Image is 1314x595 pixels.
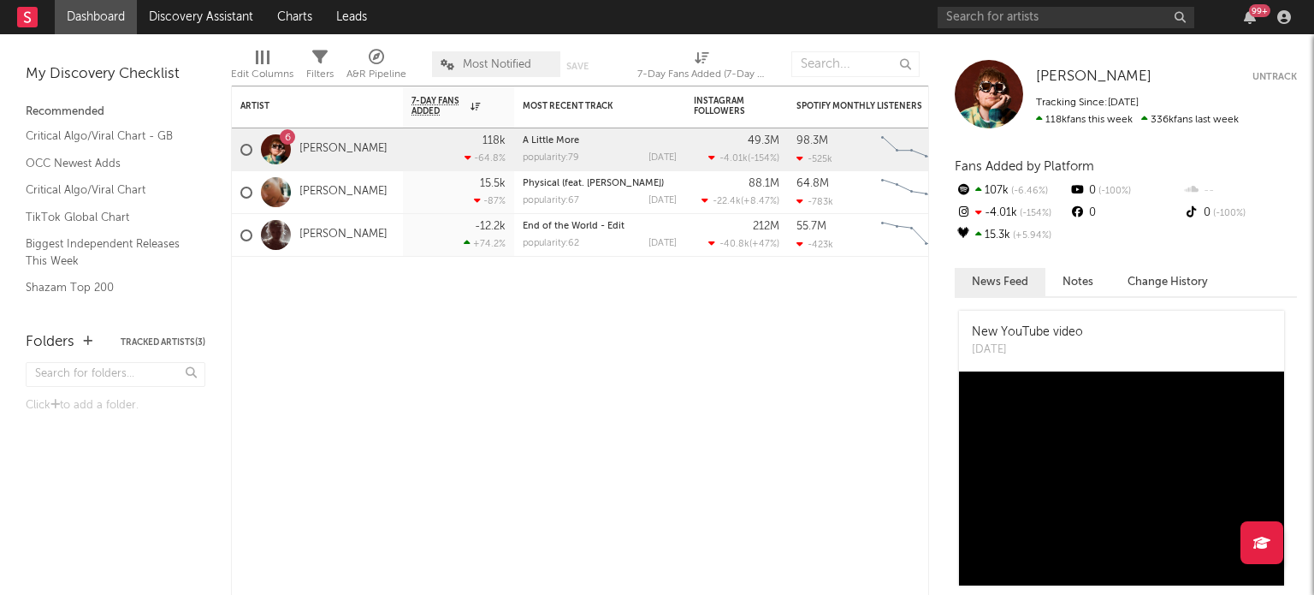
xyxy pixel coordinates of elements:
div: -- [1183,180,1297,202]
button: 99+ [1244,10,1256,24]
div: -87 % [474,195,506,206]
span: 118k fans this week [1036,115,1133,125]
div: popularity: 79 [523,153,579,163]
span: -154 % [750,154,777,164]
span: [PERSON_NAME] [1036,69,1151,84]
a: [PERSON_NAME] [299,228,388,242]
div: 99 + [1249,4,1270,17]
div: Filters [306,43,334,92]
div: -423k [796,239,833,250]
div: End of the World - Edit [523,222,677,231]
div: -525k [796,153,832,164]
a: Physical (feat. [PERSON_NAME]) [523,179,664,188]
span: Tracking Since: [DATE] [1036,98,1139,108]
input: Search for artists [938,7,1194,28]
input: Search for folders... [26,362,205,387]
button: Save [566,62,589,71]
div: 107k [955,180,1068,202]
span: +47 % [752,240,777,249]
svg: Chart title [873,171,950,214]
span: -40.8k [719,240,749,249]
span: -154 % [1017,209,1051,218]
span: -22.4k [713,197,741,206]
div: -783k [796,196,833,207]
span: 7-Day Fans Added [411,96,466,116]
div: 7-Day Fans Added (7-Day Fans Added) [637,43,766,92]
div: 98.3M [796,135,828,146]
span: -6.46 % [1009,187,1048,196]
a: OCC Newest Adds [26,154,188,173]
div: 88.1M [749,178,779,189]
a: Critical Algo/Viral Chart - GB [26,127,188,146]
div: Folders [26,332,74,353]
div: New YouTube video [972,324,1083,342]
div: -4.01k [955,202,1068,224]
a: [PERSON_NAME] [299,142,388,157]
div: [DATE] [648,239,677,248]
div: My Discovery Checklist [26,64,205,85]
div: 212M [753,221,779,232]
button: Untrack [1252,68,1297,86]
a: End of the World - Edit [523,222,624,231]
div: 49.3M [748,135,779,146]
a: Critical Algo/Viral Chart [26,181,188,199]
a: Biggest Independent Releases This Week [26,235,188,270]
div: -64.8 % [465,152,506,164]
span: -100 % [1210,209,1246,218]
span: +5.94 % [1010,231,1051,241]
button: Tracked Artists(3) [121,338,205,347]
div: 118k [482,135,506,146]
div: ( ) [701,195,779,206]
span: +8.47 % [743,197,777,206]
a: TikTok Global Chart [26,208,188,227]
div: Edit Columns [231,43,293,92]
div: ( ) [708,152,779,164]
svg: Chart title [873,214,950,257]
a: Shazam Top 200 [26,278,188,297]
span: -4.01k [719,154,748,164]
div: Artist [240,101,369,111]
button: Notes [1045,268,1110,296]
div: 0 [1068,180,1182,202]
a: [PERSON_NAME] [1036,68,1151,86]
div: Click to add a folder. [26,396,205,416]
div: -12.2k [475,221,506,232]
div: 0 [1183,202,1297,224]
div: Filters [306,64,334,85]
div: A Little More [523,136,677,146]
div: ( ) [708,238,779,249]
button: News Feed [955,268,1045,296]
div: Edit Columns [231,64,293,85]
div: popularity: 62 [523,239,579,248]
a: [PERSON_NAME] [299,185,388,199]
div: [DATE] [972,342,1083,359]
div: Most Recent Track [523,101,651,111]
div: Instagram Followers [694,96,754,116]
div: [DATE] [648,153,677,163]
div: 7-Day Fans Added (7-Day Fans Added) [637,64,766,85]
div: 15.5k [480,178,506,189]
div: A&R Pipeline [346,64,406,85]
span: -100 % [1096,187,1131,196]
span: Fans Added by Platform [955,160,1094,173]
div: [DATE] [648,196,677,205]
div: Spotify Monthly Listeners [796,101,925,111]
div: 0 [1068,202,1182,224]
div: +74.2 % [464,238,506,249]
div: Recommended [26,102,205,122]
div: 55.7M [796,221,826,232]
div: 15.3k [955,224,1068,247]
svg: Chart title [873,128,950,171]
div: 64.8M [796,178,829,189]
input: Search... [791,51,920,77]
span: Most Notified [463,59,531,70]
a: A Little More [523,136,579,146]
button: Change History [1110,268,1225,296]
div: Physical (feat. Troye Sivan) [523,179,677,188]
div: popularity: 67 [523,196,579,205]
span: 336k fans last week [1036,115,1239,125]
div: A&R Pipeline [346,43,406,92]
